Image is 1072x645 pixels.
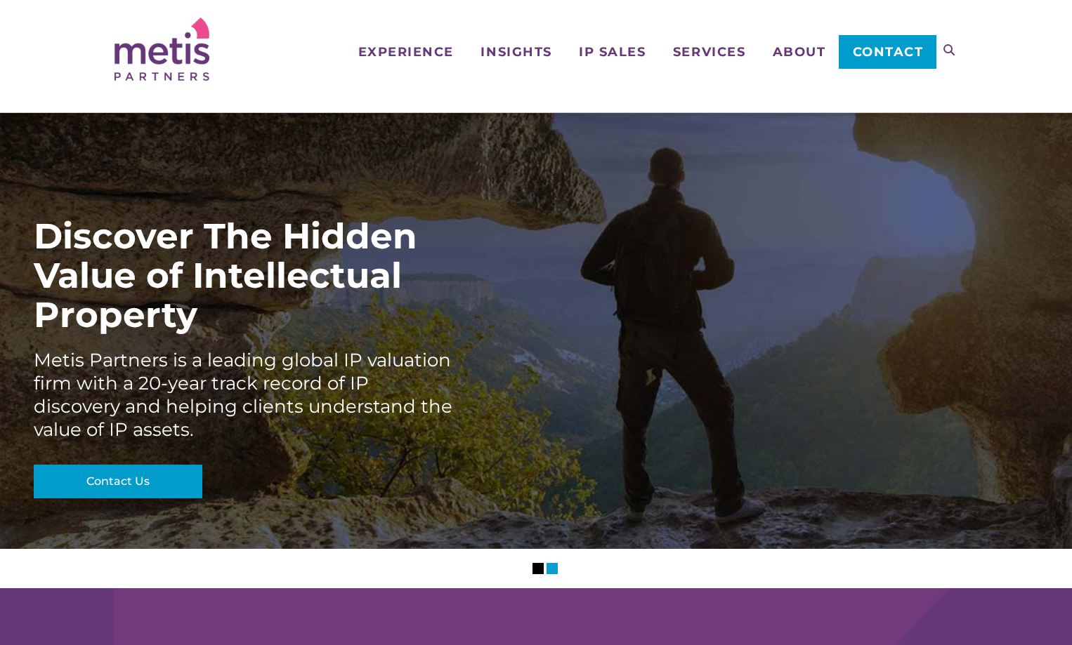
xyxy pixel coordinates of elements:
span: Services [673,46,745,58]
a: Contact Us [34,465,202,498]
div: Metis Partners is a leading global IP valuation firm with a 20-year track record of IP discovery ... [34,349,455,441]
span: About [773,46,826,58]
div: Discover The Hidden Value of Intellectual Property [34,217,455,335]
span: Experience [358,46,454,58]
span: Insights [481,46,551,58]
span: Contact [853,46,924,58]
li: Slider Page 1 [532,563,544,574]
li: Slider Page 2 [547,563,558,574]
span: IP Sales [579,46,646,58]
img: Metis Partners [115,18,209,81]
a: Contact [839,35,936,69]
